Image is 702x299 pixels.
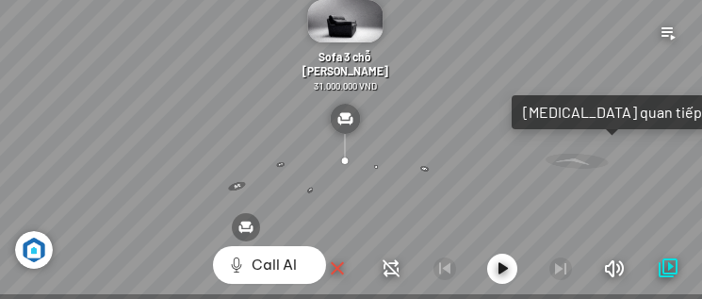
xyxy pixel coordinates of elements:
span: Sofa 3 chỗ [PERSON_NAME] [302,50,388,77]
img: Artboard_6_4x_1_F4RHW9YJWHU.jpg [15,231,53,269]
span: 31.000.000 VND [314,80,377,91]
img: type_sofa_CL2K24RXHCN6.svg [330,104,360,134]
div: [MEDICAL_DATA] quan tiếp [523,103,702,122]
span: Call AI [252,254,297,276]
button: Call AI [213,246,326,284]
